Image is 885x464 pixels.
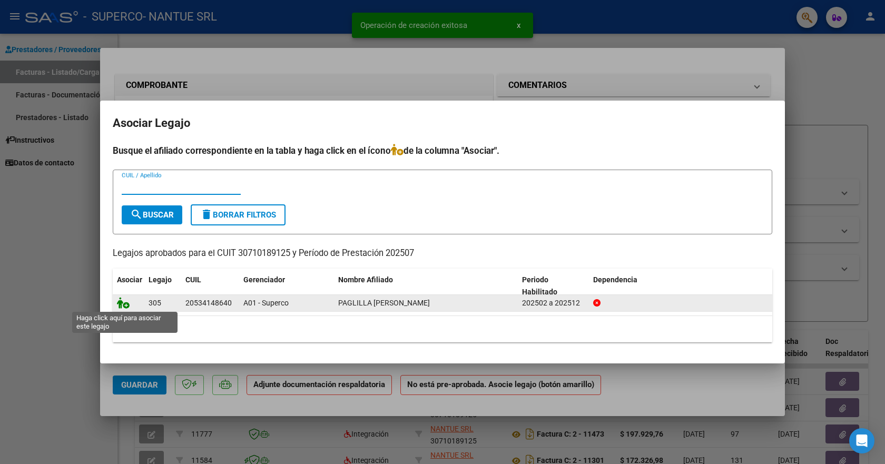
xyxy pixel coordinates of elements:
[130,210,174,220] span: Buscar
[113,247,772,260] p: Legajos aprobados para el CUIT 30710189125 y Período de Prestación 202507
[122,205,182,224] button: Buscar
[518,269,589,303] datatable-header-cell: Periodo Habilitado
[185,297,232,309] div: 20534148640
[243,299,289,307] span: A01 - Superco
[338,299,430,307] span: PAGLILLA LEON
[243,275,285,284] span: Gerenciador
[239,269,334,303] datatable-header-cell: Gerenciador
[113,144,772,157] h4: Busque el afiliado correspondiente en la tabla y haga click en el ícono de la columna "Asociar".
[149,299,161,307] span: 305
[149,275,172,284] span: Legajo
[130,208,143,221] mat-icon: search
[849,428,874,453] div: Open Intercom Messenger
[144,269,181,303] datatable-header-cell: Legajo
[334,269,518,303] datatable-header-cell: Nombre Afiliado
[522,297,585,309] div: 202502 a 202512
[338,275,393,284] span: Nombre Afiliado
[181,269,239,303] datatable-header-cell: CUIL
[113,113,772,133] h2: Asociar Legajo
[200,210,276,220] span: Borrar Filtros
[113,269,144,303] datatable-header-cell: Asociar
[191,204,286,225] button: Borrar Filtros
[522,275,557,296] span: Periodo Habilitado
[185,275,201,284] span: CUIL
[117,275,142,284] span: Asociar
[589,269,773,303] datatable-header-cell: Dependencia
[113,316,772,342] div: 1 registros
[593,275,637,284] span: Dependencia
[200,208,213,221] mat-icon: delete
